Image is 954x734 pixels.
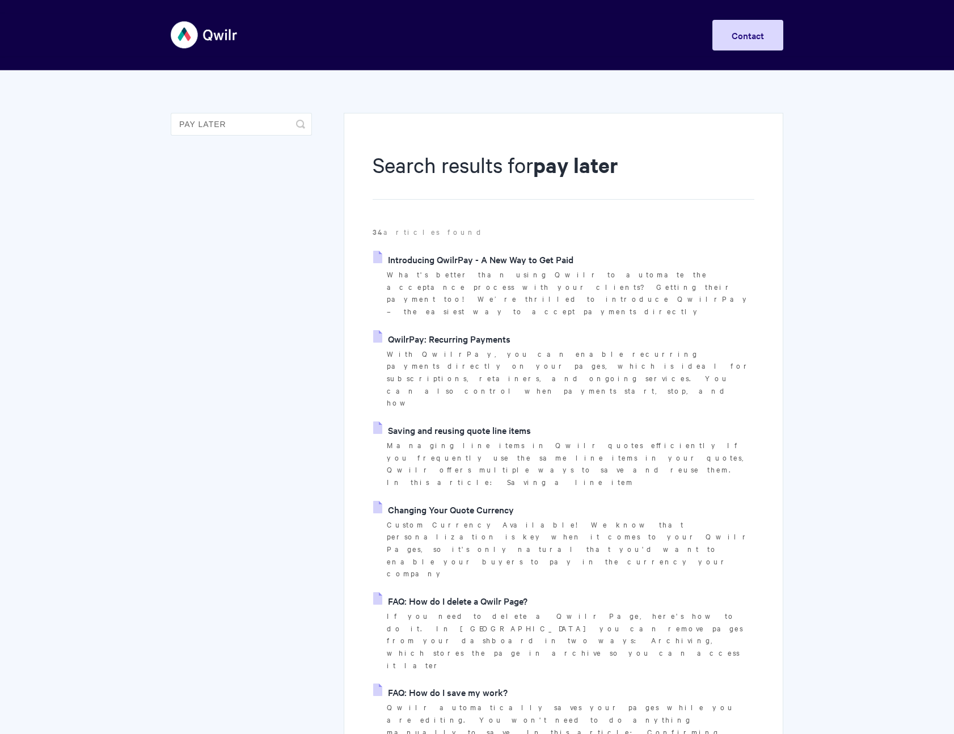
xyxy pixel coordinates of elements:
[373,251,573,268] a: Introducing QwilrPay - A New Way to Get Paid
[373,592,527,609] a: FAQ: How do I delete a Qwilr Page?
[373,421,531,438] a: Saving and reusing quote line items
[373,684,508,701] a: FAQ: How do I save my work?
[387,348,754,410] p: With QwilrPay, you can enable recurring payments directly on your pages, which is ideal for subsc...
[171,14,238,56] img: Qwilr Help Center
[373,150,754,200] h1: Search results for
[373,330,510,347] a: QwilrPay: Recurring Payments
[387,439,754,488] p: Managing line items in Qwilr quotes efficiently If you frequently use the same line items in your...
[373,226,383,237] strong: 34
[387,610,754,672] p: If you need to delete a Qwilr Page, here's how to do it. In [GEOGRAPHIC_DATA] you can remove page...
[387,268,754,318] p: What's better than using Qwilr to automate the acceptance process with your clients? Getting thei...
[373,226,754,238] p: articles found
[171,113,312,136] input: Search
[712,20,783,50] a: Contact
[533,151,618,179] strong: pay later
[387,518,754,580] p: Custom Currency Available! We know that personalization is key when it comes to your Qwilr Pages,...
[373,501,514,518] a: Changing Your Quote Currency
